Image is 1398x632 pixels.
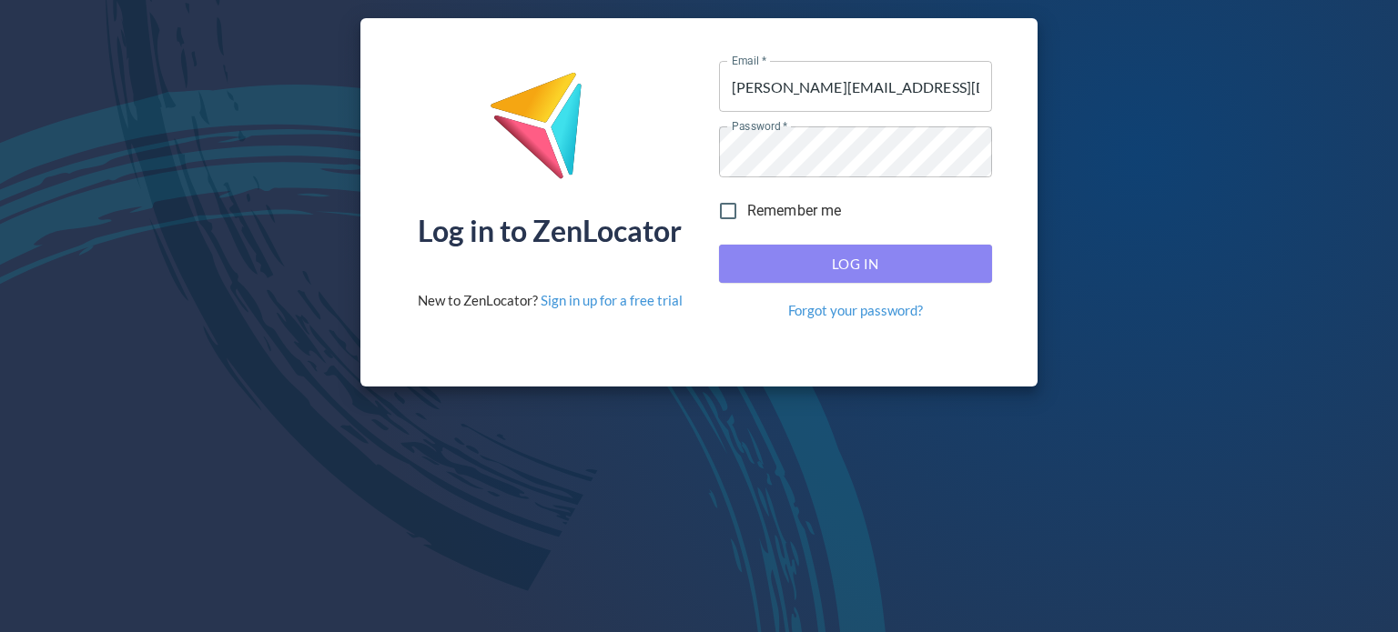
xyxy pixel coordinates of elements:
a: Forgot your password? [788,301,923,320]
img: ZenLocator [489,71,611,194]
a: Sign in up for a free trial [541,292,683,308]
span: Log In [739,252,972,276]
div: Log in to ZenLocator [418,216,682,246]
span: Remember me [747,200,842,222]
div: New to ZenLocator? [418,291,683,310]
input: name@company.com [719,61,992,112]
button: Log In [719,245,992,283]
